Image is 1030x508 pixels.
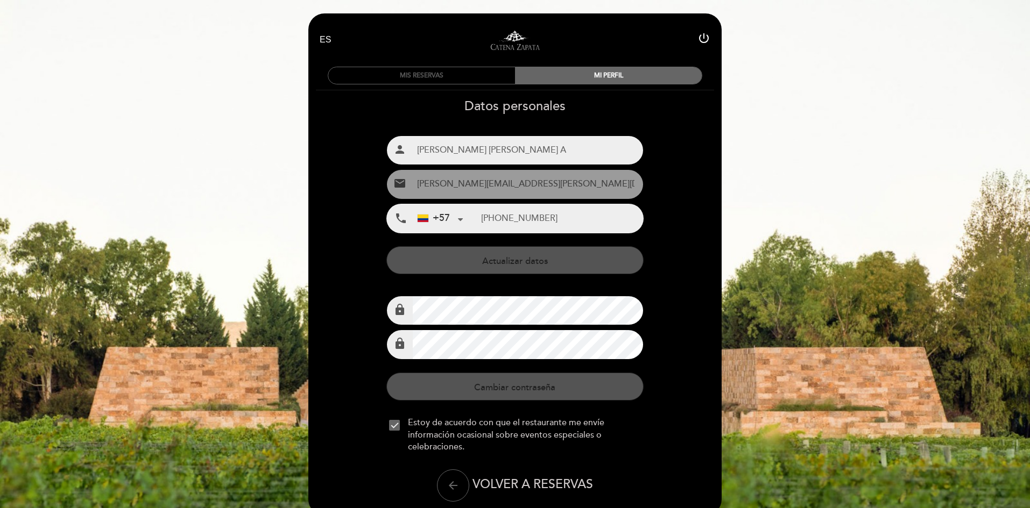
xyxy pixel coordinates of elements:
i: email [393,177,406,190]
button: arrow_back [437,469,469,502]
i: person [393,143,406,156]
input: Nombre completo [413,136,643,164]
i: arrow_back [447,479,460,492]
span: Estoy de acuerdo con que el restaurante me envíe información ocasional sobre eventos especiales o... [408,417,640,454]
div: MIS RESERVAS [328,67,515,84]
span: VOLVER A RESERVAS [472,477,593,492]
div: MI PERFIL [515,67,702,84]
i: local_phone [394,212,407,225]
i: lock [393,303,406,316]
input: Email [413,170,643,198]
a: Visitas y degustaciones en La Pirámide [448,25,582,55]
div: +57 [418,211,450,225]
div: Colombia: +57 [413,205,467,232]
button: power_settings_new [697,32,710,48]
input: Teléfono Móvil [481,204,643,233]
i: power_settings_new [697,32,710,45]
i: lock [393,337,406,350]
button: Cambiar contraseña [386,373,643,400]
button: Actualizar datos [386,246,643,274]
h2: Datos personales [308,98,722,114]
